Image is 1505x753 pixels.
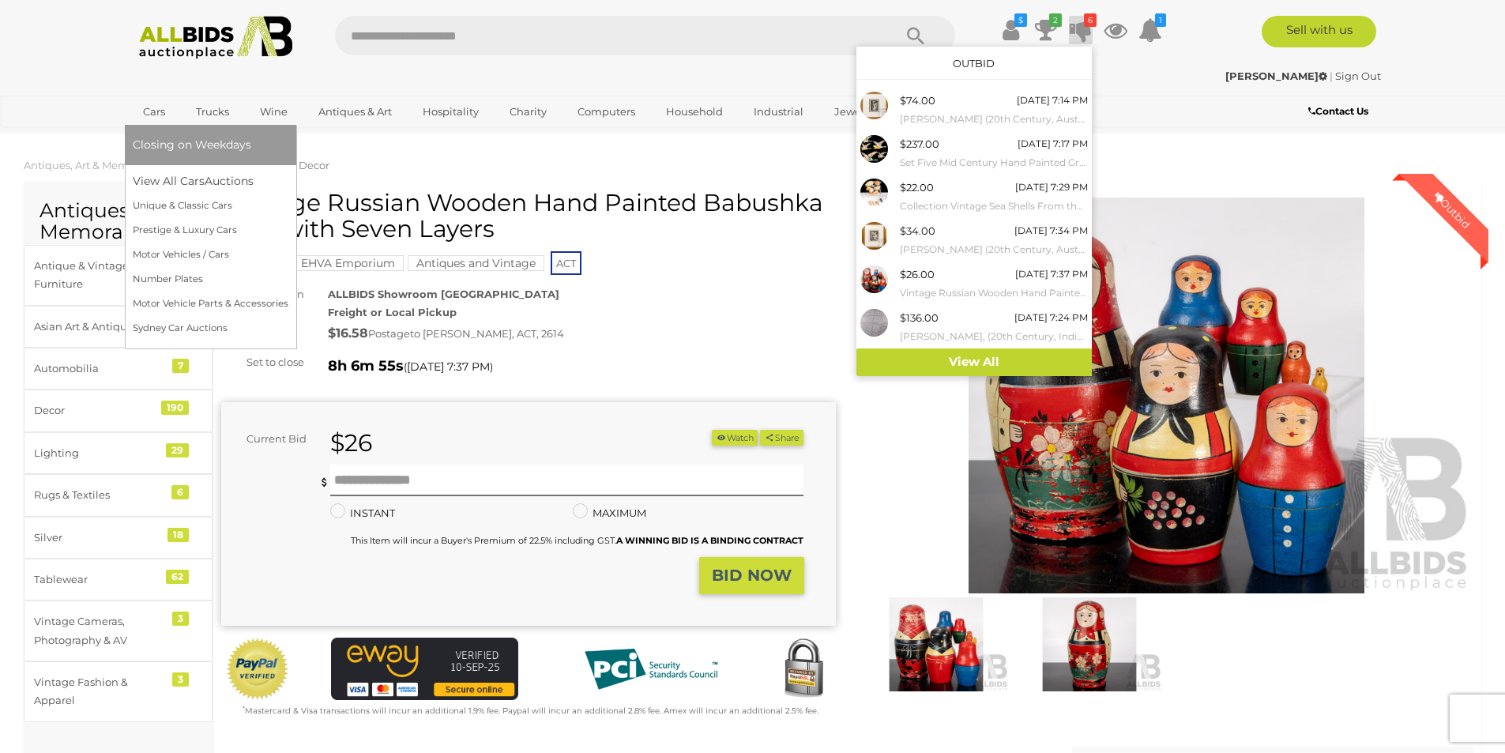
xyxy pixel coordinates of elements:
div: $136.00 [900,309,939,327]
span: ( ) [404,360,493,373]
h1: Vintage Russian Wooden Hand Painted Babushka Doll with Seven Layers [229,190,832,242]
strong: ALLBIDS Showroom [GEOGRAPHIC_DATA] [328,288,559,300]
div: Decor [34,401,164,420]
div: Set to close [209,353,316,371]
div: $237.00 [900,135,939,153]
div: Vintage Fashion & Apparel [34,673,164,710]
div: $26.00 [900,265,935,284]
a: Automobilia 7 [24,348,213,390]
img: Vintage Russian Wooden Hand Painted Babushka Doll with Seven Layers [863,597,1009,691]
button: Search [876,16,955,55]
img: 54290-11a.jpg [860,265,888,293]
a: Sign Out [1335,70,1381,82]
a: Tablewear 62 [24,559,213,601]
div: [DATE] 7:14 PM [1017,92,1088,109]
small: Mastercard & Visa transactions will incur an additional 1.9% fee. Paypal will incur an additional... [243,706,818,716]
a: Antique & Vintage Furniture 127 [24,245,213,306]
a: $26.00 [DATE] 7:37 PM Vintage Russian Wooden Hand Painted Babushka Doll with Seven Layers [856,262,1092,305]
div: [DATE] 7:24 PM [1014,309,1088,326]
strong: [PERSON_NAME] [1225,70,1327,82]
b: Contact Us [1308,105,1368,117]
img: 54311-2a.jpg [860,309,888,337]
small: Collection Vintage Sea Shells From the Philippines Including Clam and Spindle Examples [900,198,1088,215]
a: Antiques, Art & Memorabilia [24,159,167,171]
a: Wine [250,99,298,125]
a: [PERSON_NAME] [1225,70,1330,82]
span: ACT [551,251,581,275]
img: eWAY Payment Gateway [331,638,518,700]
a: Household [656,99,733,125]
img: Allbids.com.au [130,16,302,59]
small: [PERSON_NAME] (20th Century, Australian, [DATE]-[DATE]), Scene One, Collotype From Original Pen D... [900,111,1088,128]
a: Contact Us [1308,103,1372,120]
small: Vintage Russian Wooden Hand Painted Babushka Doll with Seven Layers [900,284,1088,302]
div: 190 [161,401,189,415]
a: Asian Art & Antiques 24 [24,306,213,348]
a: Sell with us [1262,16,1376,47]
div: Antique & Vintage Furniture [34,257,164,294]
a: $34.00 [DATE] 7:34 PM [PERSON_NAME] (20th Century, Australian, [DATE]-[DATE]), Now Do the Enterin... [856,218,1092,262]
a: Trucks [186,99,239,125]
label: INSTANT [330,504,395,522]
div: Outbid [1416,174,1488,247]
a: Decor [299,159,329,171]
div: [DATE] 7:29 PM [1015,179,1088,196]
mark: EHVA Emporium [292,255,404,271]
a: 2 [1034,16,1058,44]
a: $22.00 [DATE] 7:29 PM Collection Vintage Sea Shells From the Philippines Including Clam and Spind... [856,175,1092,218]
span: to [PERSON_NAME], ACT, 2614 [410,327,564,340]
div: $74.00 [900,92,935,110]
a: EHVA Emporium [292,257,404,269]
img: 51143-153a.jpg [860,92,888,119]
img: 51143-154a.jpg [860,222,888,250]
a: Cars [133,99,175,125]
div: $34.00 [900,222,935,240]
div: 7 [172,359,189,373]
div: 62 [166,570,189,584]
div: 29 [166,443,189,457]
a: Charity [499,99,557,125]
label: MAXIMUM [573,504,646,522]
img: PCI DSS compliant [572,638,730,701]
b: A WINNING BID IS A BINDING CONTRACT [616,535,803,546]
div: 3 [172,612,189,626]
img: 54290-12a.jpg [860,179,888,206]
div: Postage [328,322,836,345]
i: 2 [1049,13,1062,27]
button: Share [760,430,803,446]
a: $ [999,16,1023,44]
div: 3 [172,672,189,687]
a: Antiques & Art [308,99,402,125]
li: Watch this item [712,430,758,446]
div: Silver [34,529,164,547]
h2: Antiques, Art & Memorabilia [40,200,197,243]
div: 18 [167,528,189,542]
a: Industrial [743,99,814,125]
span: | [1330,70,1333,82]
strong: $16.58 [328,326,368,341]
div: Lighting [34,444,164,462]
div: Rugs & Textiles [34,486,164,504]
div: $22.00 [900,179,934,197]
a: Lighting 29 [24,432,213,474]
small: Set Five Mid Century Hand Painted Graduating Sized Ceramic Flying Wall Ducks [900,154,1088,171]
strong: $26 [330,428,372,457]
a: $136.00 [DATE] 7:24 PM [PERSON_NAME], (20th Century, Indigenous-Australian, C1964-2024), [GEOGRAP... [856,305,1092,348]
span: [DATE] 7:37 PM [407,360,490,374]
div: Current Bid [221,430,318,448]
img: Vintage Russian Wooden Hand Painted Babushka Doll with Seven Layers [860,198,1474,593]
i: 6 [1084,13,1097,27]
a: $74.00 [DATE] 7:14 PM [PERSON_NAME] (20th Century, Australian, [DATE]-[DATE]), Scene One, Colloty... [856,88,1092,131]
a: Vintage Cameras, Photography & AV 3 [24,601,213,661]
div: 6 [171,485,189,499]
strong: 8h 6m 55s [328,357,404,375]
i: $ [1014,13,1027,27]
div: Asian Art & Antiques [34,318,164,336]
a: Rugs & Textiles 6 [24,474,213,516]
a: Decor 190 [24,390,213,431]
div: [DATE] 7:17 PM [1018,135,1088,152]
a: Hospitality [412,99,489,125]
a: Jewellery [824,99,894,125]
